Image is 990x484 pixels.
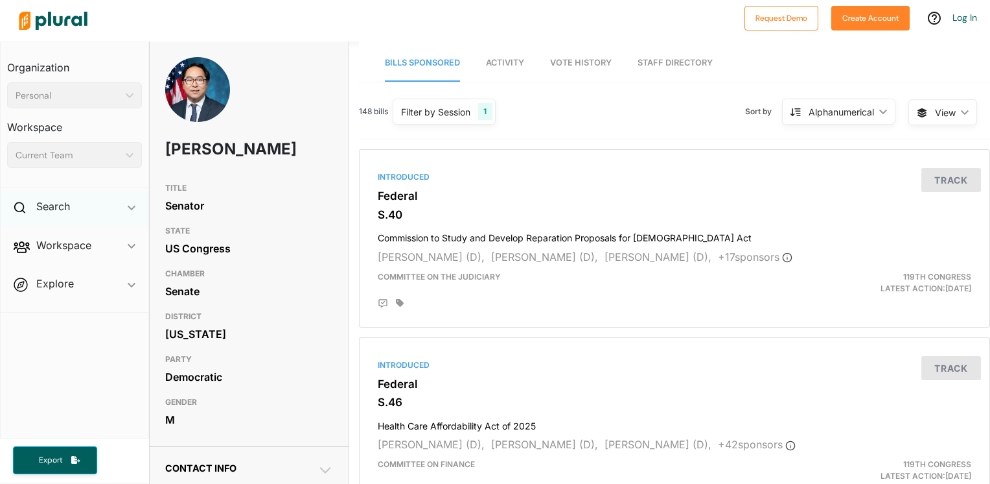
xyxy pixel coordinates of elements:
[604,438,711,451] span: [PERSON_NAME] (D),
[550,45,612,82] a: Vote History
[718,438,796,451] span: + 42 sponsor s
[396,298,404,308] div: Add tags
[550,58,612,67] span: Vote History
[165,239,334,258] div: US Congress
[744,6,818,30] button: Request Demo
[831,6,910,30] button: Create Account
[903,459,971,469] span: 119th Congress
[401,105,470,119] div: Filter by Session
[165,266,334,282] h3: CHAMBER
[378,189,971,202] h3: Federal
[385,58,460,67] span: Bills Sponsored
[165,309,334,324] h3: DISTRICT
[604,250,711,263] span: [PERSON_NAME] (D),
[903,272,971,282] span: 119th Congress
[809,105,874,119] div: Alphanumerical
[7,108,142,137] h3: Workspace
[378,250,485,263] span: [PERSON_NAME] (D),
[921,356,981,380] button: Track
[165,410,334,430] div: M
[165,367,334,387] div: Democratic
[491,438,598,451] span: [PERSON_NAME] (D),
[165,352,334,367] h3: PARTY
[378,272,501,282] span: Committee on the Judiciary
[638,45,713,82] a: Staff Directory
[378,226,971,244] h4: Commission to Study and Develop Reparation Proposals for [DEMOGRAPHIC_DATA] Act
[165,223,334,239] h3: STATE
[378,359,971,371] div: Introduced
[165,130,266,169] h1: [PERSON_NAME]
[486,58,524,67] span: Activity
[486,45,524,82] a: Activity
[385,45,460,82] a: Bills Sponsored
[777,271,981,295] div: Latest Action: [DATE]
[378,208,971,221] h3: S.40
[745,106,782,117] span: Sort by
[165,394,334,410] h3: GENDER
[718,250,792,263] span: + 17 sponsor s
[952,12,977,23] a: Log In
[921,168,981,192] button: Track
[378,415,971,432] h4: Health Care Affordability Act of 2025
[165,57,230,136] img: Headshot of Andy Kim
[378,171,971,183] div: Introduced
[378,396,971,409] h3: S.46
[13,446,97,474] button: Export
[16,89,121,103] div: Personal
[491,250,598,263] span: [PERSON_NAME] (D),
[478,103,492,120] div: 1
[7,49,142,77] h3: Organization
[777,459,981,482] div: Latest Action: [DATE]
[16,149,121,162] div: Current Team
[165,282,334,301] div: Senate
[359,106,388,117] span: 148 bills
[165,463,236,474] span: Contact Info
[378,459,475,469] span: Committee on Finance
[165,180,334,196] h3: TITLE
[36,199,70,213] h2: Search
[935,106,956,119] span: View
[30,455,71,466] span: Export
[378,298,388,309] div: Add Position Statement
[378,378,971,391] h3: Federal
[378,438,485,451] span: [PERSON_NAME] (D),
[165,196,334,215] div: Senator
[165,324,334,344] div: [US_STATE]
[744,10,818,24] a: Request Demo
[831,10,910,24] a: Create Account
